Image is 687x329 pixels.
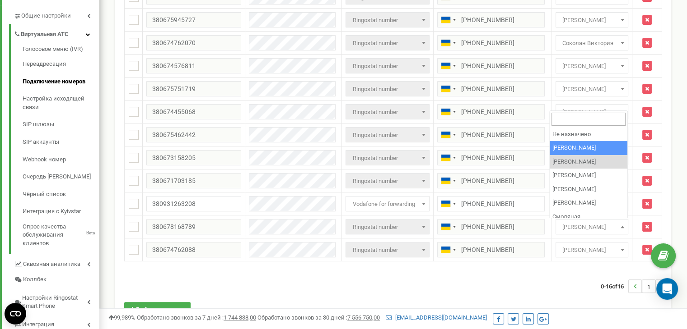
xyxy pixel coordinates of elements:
li: [PERSON_NAME] [550,196,627,210]
span: Ringostat number [346,104,429,119]
a: Голосовое меню (IVR) [23,45,99,56]
span: Ringostat number [349,129,426,142]
nav: ... [601,270,669,302]
span: Алена Бавыко [556,81,629,96]
span: Сквозная аналитика [23,260,80,269]
input: 050 123 4567 [437,12,545,27]
span: Ringostat number [346,242,429,257]
a: Настройка исходящей связи [23,90,99,116]
span: Ringostat number [349,60,426,73]
span: Ringostat number [346,35,429,50]
input: 050 123 4567 [437,58,545,73]
span: Ringostat number [346,150,429,165]
span: Гончарова Валерія [559,106,626,119]
a: Интеграция с Kyivstar [23,203,99,220]
u: 1 744 838,00 [224,314,256,321]
div: Telephone country code [438,59,458,73]
input: 050 123 4567 [437,219,545,234]
span: Гончарова Валерія [556,104,629,119]
button: Добавить номер [124,302,191,317]
a: Webhook номер [23,151,99,169]
a: Переадресация [23,55,99,73]
div: Telephone country code [438,13,458,27]
span: Ringostat number [349,244,426,256]
span: 0-16 16 [601,279,628,293]
span: Дерибас Оксана [556,219,629,234]
span: Ringostat number [349,221,426,233]
input: 050 123 4567 [437,173,545,188]
span: Ringostat number [346,127,429,142]
span: Vodafone for forwarding [349,198,426,210]
a: Коллбек [14,272,99,288]
span: Ringostat number [346,58,429,73]
span: Дерибас Оксана [559,221,626,233]
a: Сквозная аналитика [14,254,99,272]
div: Telephone country code [438,36,458,50]
li: 1 [642,279,655,293]
span: Василенко Ксения [559,14,626,27]
input: 050 123 4567 [437,196,545,211]
div: Telephone country code [438,151,458,165]
span: Ringostat number [349,152,426,164]
li: Смоляная [PERSON_NAME] [550,210,627,232]
div: Telephone country code [438,196,458,211]
span: Соколан Виктория [556,35,629,50]
span: Виртуальная АТС [21,30,69,39]
div: Telephone country code [438,219,458,234]
span: Обработано звонков за 7 дней : [137,314,256,321]
a: Чёрный список [23,186,99,203]
div: Telephone country code [438,105,458,119]
input: 050 123 4567 [437,127,545,142]
span: 99,989% [108,314,136,321]
div: Telephone country code [438,82,458,96]
a: Опрос качества обслуживания клиентовBeta [23,220,99,248]
u: 7 556 750,00 [347,314,380,321]
span: Ringostat number [349,175,426,187]
span: Ringostat number [349,37,426,50]
span: Соколан Виктория [559,37,626,50]
span: Ringostat number [346,219,429,234]
span: Vodafone for forwarding [346,196,429,211]
div: Telephone country code [438,128,458,142]
span: Дерибас Оксана [556,242,629,257]
div: Open Intercom Messenger [656,278,678,300]
span: Общие настройки [21,12,71,20]
span: Обработано звонков за 30 дней : [257,314,380,321]
span: Ringostat number [349,14,426,27]
a: Настройки Ringostat Smart Phone [14,288,99,314]
span: Ringostat number [346,12,429,27]
a: SIP шлюзы [23,116,99,133]
a: [EMAIL_ADDRESS][DOMAIN_NAME] [386,314,487,321]
span: of [612,282,617,290]
a: Очередь [PERSON_NAME] [23,168,99,186]
span: Василенко Ксения [556,12,629,27]
span: Ringostat number [346,81,429,96]
input: 050 123 4567 [437,242,545,257]
li: [PERSON_NAME] [550,155,627,169]
span: Настройки Ringostat Smart Phone [22,294,87,311]
span: Ringostat number [349,106,426,119]
li: Не назначено [550,128,627,142]
li: [PERSON_NAME] [550,183,627,196]
a: Виртуальная АТС [14,24,99,42]
a: Подключение номеров [23,73,99,91]
button: Open CMP widget [5,303,26,324]
span: Алена Бавыко [556,58,629,73]
a: SIP аккаунты [23,133,99,151]
span: Интеграция [22,320,54,329]
a: Общие настройки [14,5,99,24]
span: Коллбек [23,275,47,284]
span: Дерибас Оксана [559,244,626,256]
li: [PERSON_NAME] [550,169,627,183]
input: 050 123 4567 [437,35,545,50]
div: Telephone country code [438,242,458,257]
input: 050 123 4567 [437,81,545,96]
input: 050 123 4567 [437,104,545,119]
div: Telephone country code [438,174,458,188]
span: Алена Бавыко [559,60,626,73]
li: [PERSON_NAME] [550,141,627,155]
input: 050 123 4567 [437,150,545,165]
span: Ringostat number [346,173,429,188]
span: Ringostat number [349,83,426,96]
span: Алена Бавыко [559,83,626,96]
